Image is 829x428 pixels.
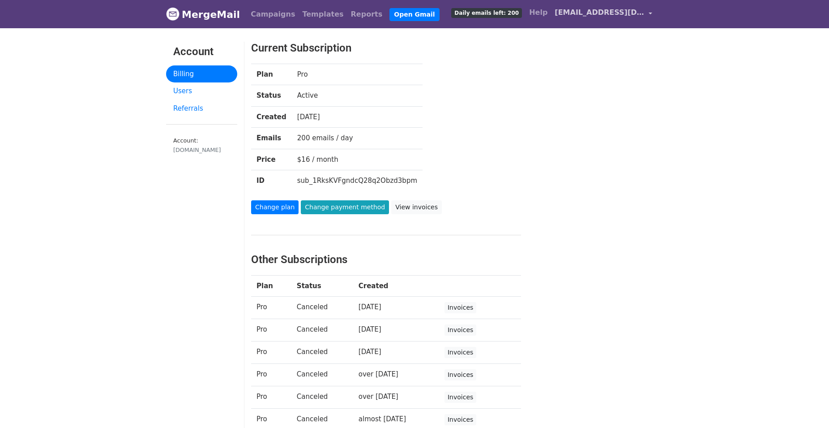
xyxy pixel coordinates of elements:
span: [EMAIL_ADDRESS][DOMAIN_NAME] [555,7,644,18]
th: Emails [251,128,292,149]
th: Plan [251,64,292,85]
th: ID [251,170,292,191]
div: [DOMAIN_NAME] [173,146,230,154]
span: Daily emails left: 200 [451,8,522,18]
td: Canceled [291,319,353,342]
a: Templates [299,5,347,23]
a: Invoices [444,414,476,425]
td: [DATE] [353,297,439,319]
th: Created [251,106,292,128]
a: Invoices [444,324,476,336]
td: [DATE] [292,106,423,128]
th: Created [353,275,439,297]
a: Campaigns [247,5,299,23]
td: Active [292,85,423,107]
td: Canceled [291,297,353,319]
a: Daily emails left: 200 [448,4,526,22]
a: [EMAIL_ADDRESS][DOMAIN_NAME] [551,4,656,25]
td: Pro [251,386,291,409]
td: 200 emails / day [292,128,423,149]
td: $16 / month [292,149,423,170]
a: Change payment method [301,200,389,214]
a: Invoices [444,302,476,313]
a: Referrals [166,100,237,117]
a: Invoices [444,392,476,403]
a: Invoices [444,369,476,380]
th: Price [251,149,292,170]
h3: Current Subscription [251,42,628,55]
th: Plan [251,275,291,297]
img: MergeMail logo [166,7,179,21]
td: Pro [251,319,291,342]
td: Pro [251,364,291,386]
td: Canceled [291,364,353,386]
a: Open Gmail [389,8,439,21]
td: [DATE] [353,342,439,364]
td: Canceled [291,386,353,409]
h3: Other Subscriptions [251,253,521,266]
td: over [DATE] [353,364,439,386]
a: Change plan [251,200,299,214]
td: [DATE] [353,319,439,342]
td: Pro [251,342,291,364]
a: MergeMail [166,5,240,24]
iframe: Chat Widget [784,385,829,428]
th: Status [251,85,292,107]
a: Billing [166,65,237,83]
td: Canceled [291,342,353,364]
a: Invoices [444,347,476,358]
td: over [DATE] [353,386,439,409]
th: Status [291,275,353,297]
h3: Account [173,45,230,58]
td: Pro [251,297,291,319]
td: sub_1RksKVFgndcQ28q2Obzd3bpm [292,170,423,191]
a: Reports [347,5,386,23]
a: View invoices [391,200,442,214]
td: Pro [292,64,423,85]
small: Account: [173,137,230,154]
a: Users [166,82,237,100]
a: Help [526,4,551,22]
